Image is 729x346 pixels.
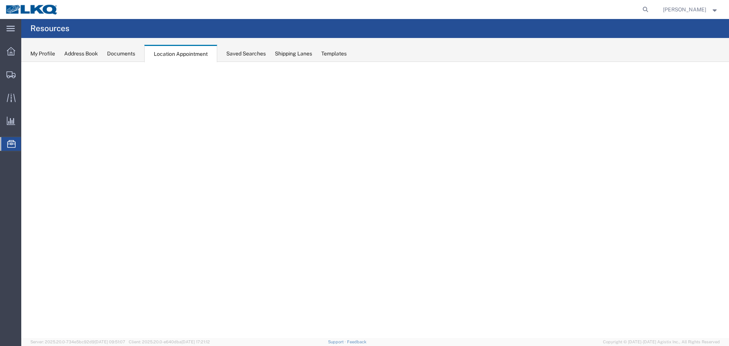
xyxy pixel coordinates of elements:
button: [PERSON_NAME] [663,5,719,14]
div: Location Appointment [144,45,217,62]
a: Feedback [347,340,366,344]
span: Server: 2025.20.0-734e5bc92d9 [30,340,125,344]
span: Oscar Davila [663,5,706,14]
a: Support [328,340,347,344]
div: Saved Searches [226,50,266,58]
div: Shipping Lanes [275,50,312,58]
span: [DATE] 09:51:07 [95,340,125,344]
div: Documents [107,50,135,58]
div: Templates [321,50,347,58]
div: My Profile [30,50,55,58]
div: Address Book [64,50,98,58]
span: [DATE] 17:21:12 [181,340,210,344]
h4: Resources [30,19,69,38]
img: logo [5,4,58,15]
iframe: FS Legacy Container [21,62,729,338]
span: Client: 2025.20.0-e640dba [129,340,210,344]
span: Copyright © [DATE]-[DATE] Agistix Inc., All Rights Reserved [603,339,720,345]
